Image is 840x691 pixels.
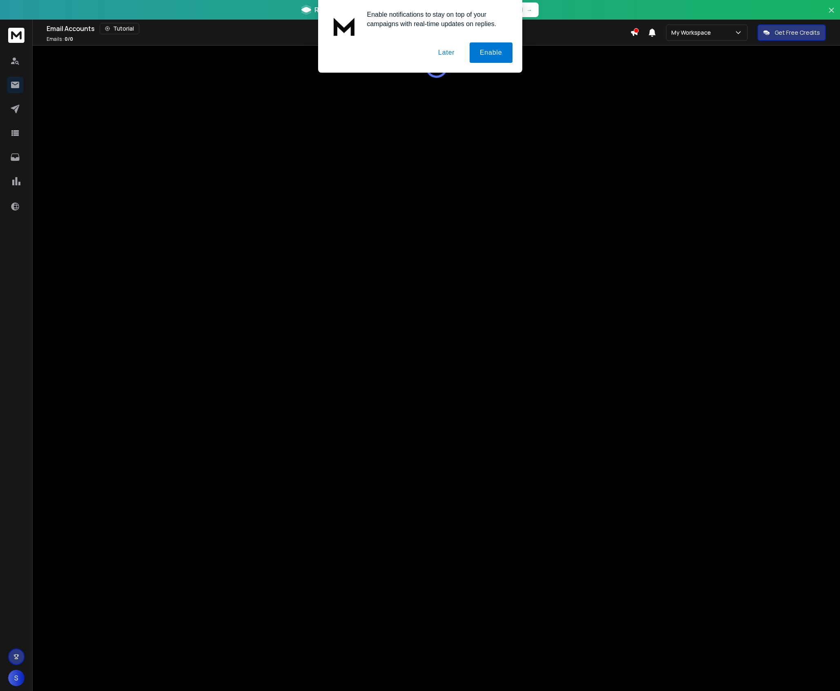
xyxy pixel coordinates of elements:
img: notification icon [328,10,361,42]
div: Enable notifications to stay on top of your campaigns with real-time updates on replies. [361,10,512,29]
button: S [8,670,25,686]
button: Enable [470,42,512,63]
button: Later [428,42,465,63]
